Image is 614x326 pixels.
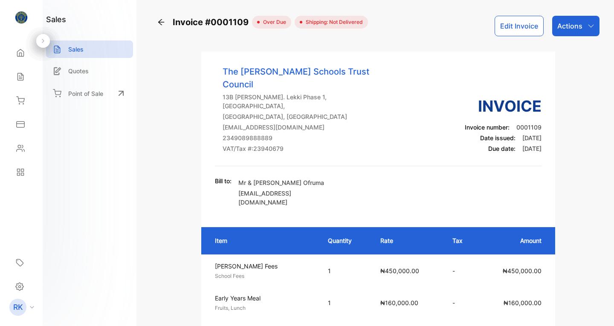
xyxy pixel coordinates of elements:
p: Item [215,236,311,245]
span: [DATE] [522,145,542,152]
a: Point of Sale [46,84,133,103]
p: - [452,298,470,307]
p: The [PERSON_NAME] Schools Trust Council [223,65,386,91]
span: 0001109 [516,124,542,131]
p: RK [13,302,23,313]
p: 1 [328,298,364,307]
p: 13B [PERSON_NAME]. Lekki Phase 1, [GEOGRAPHIC_DATA], [223,92,386,110]
p: 1 [328,266,364,275]
span: Invoice number: [465,124,510,131]
img: logo [15,11,28,24]
span: Date issued: [480,134,516,141]
p: Point of Sale [68,89,103,98]
span: ₦160,000.00 [380,299,418,306]
span: ₦160,000.00 [504,299,542,306]
p: Amount [487,236,542,245]
span: over due [260,18,286,26]
p: 2349089888889 [223,133,386,142]
p: Sales [68,45,84,54]
p: Early Years Meal [215,294,313,303]
a: Sales [46,40,133,58]
button: Actions [552,16,600,36]
p: Quotes [68,66,89,75]
h1: sales [46,14,66,25]
p: Tax [452,236,470,245]
span: Shipping: Not Delivered [302,18,363,26]
p: [GEOGRAPHIC_DATA], [GEOGRAPHIC_DATA] [223,112,386,121]
p: School Fees [215,272,313,280]
h3: Invoice [465,95,542,118]
p: [EMAIL_ADDRESS][DOMAIN_NAME] [223,123,386,132]
span: [DATE] [522,134,542,141]
p: [PERSON_NAME] Fees [215,262,313,271]
span: Due date: [488,145,516,152]
span: Invoice #0001109 [173,16,252,29]
a: Quotes [46,62,133,80]
p: [EMAIL_ADDRESS][DOMAIN_NAME] [238,189,336,207]
p: Fruits, Lunch [215,304,313,312]
p: Mr & [PERSON_NAME] Ofruma [238,178,336,187]
p: Rate [380,236,435,245]
iframe: LiveChat chat widget [578,290,614,326]
span: ₦450,000.00 [503,267,542,274]
p: - [452,266,470,275]
p: Bill to: [215,176,232,185]
p: Quantity [328,236,364,245]
span: ₦450,000.00 [380,267,419,274]
p: VAT/Tax #: 23940679 [223,144,386,153]
p: Actions [557,21,582,31]
button: Edit Invoice [495,16,544,36]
